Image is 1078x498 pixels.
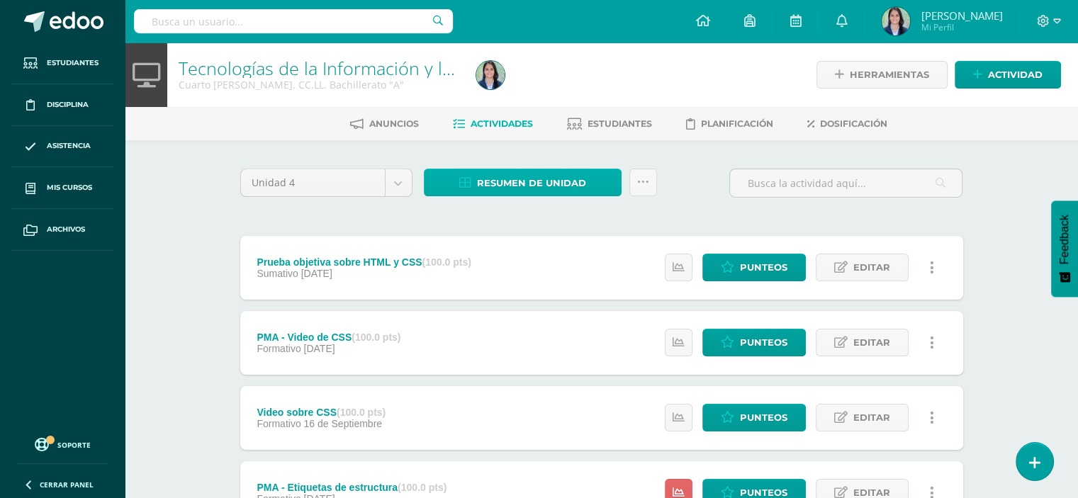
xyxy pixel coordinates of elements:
input: Busca un usuario... [134,9,453,33]
span: Resumen de unidad [477,170,586,196]
span: Feedback [1058,215,1071,264]
a: Planificación [686,113,773,135]
span: Herramientas [850,62,929,88]
strong: (100.0 pts) [422,256,471,268]
strong: (100.0 pts) [352,332,400,343]
span: Punteos [740,254,787,281]
span: 16 de Septiembre [304,418,383,429]
span: Disciplina [47,99,89,111]
a: Unidad 4 [241,169,412,196]
a: Actividades [453,113,533,135]
a: Anuncios [350,113,419,135]
a: Tecnologías de la Información y la Comunicación 4 [179,56,586,80]
img: 62e92574996ec88c99bdf881e5f38441.png [476,61,505,89]
a: Soporte [17,434,108,453]
span: Editar [853,404,890,431]
a: Actividad [955,61,1061,89]
span: Planificación [701,118,773,129]
span: Punteos [740,404,787,431]
a: Mis cursos [11,167,113,209]
span: Mis cursos [47,182,92,193]
div: Cuarto Bach. CC.LL. Bachillerato 'A' [179,78,459,91]
a: Herramientas [816,61,948,89]
input: Busca la actividad aquí... [730,169,962,197]
a: Dosificación [807,113,887,135]
strong: (100.0 pts) [337,407,386,418]
a: Resumen de unidad [424,169,622,196]
div: Video sobre CSS [257,407,386,418]
a: Asistencia [11,126,113,168]
span: Actividades [471,118,533,129]
span: Formativo [257,418,301,429]
span: [DATE] [301,268,332,279]
span: Cerrar panel [40,480,94,489]
div: PMA - Etiquetas de estructura [257,482,447,493]
span: Sumativo [257,268,298,279]
span: Actividad [988,62,1043,88]
span: Estudiantes [47,57,99,69]
span: Editar [853,254,890,281]
a: Punteos [702,329,806,356]
span: Soporte [57,440,91,450]
span: Formativo [257,343,301,354]
h1: Tecnologías de la Información y la Comunicación 4 [179,58,459,78]
img: 62e92574996ec88c99bdf881e5f38441.png [882,7,910,35]
a: Disciplina [11,84,113,126]
a: Estudiantes [567,113,652,135]
span: [DATE] [304,343,335,354]
span: Editar [853,329,890,356]
span: Estudiantes [588,118,652,129]
span: Unidad 4 [252,169,374,196]
div: Prueba objetiva sobre HTML y CSS [257,256,471,268]
a: Archivos [11,209,113,251]
span: Punteos [740,329,787,356]
button: Feedback - Mostrar encuesta [1051,200,1078,297]
span: Mi Perfil [921,21,1002,33]
span: Archivos [47,224,85,235]
a: Estudiantes [11,43,113,84]
strong: (100.0 pts) [398,482,447,493]
a: Punteos [702,254,806,281]
a: Punteos [702,404,806,431]
span: Dosificación [820,118,887,129]
span: Anuncios [369,118,419,129]
div: PMA - Video de CSS [257,332,400,343]
span: Asistencia [47,140,91,152]
span: [PERSON_NAME] [921,9,1002,23]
